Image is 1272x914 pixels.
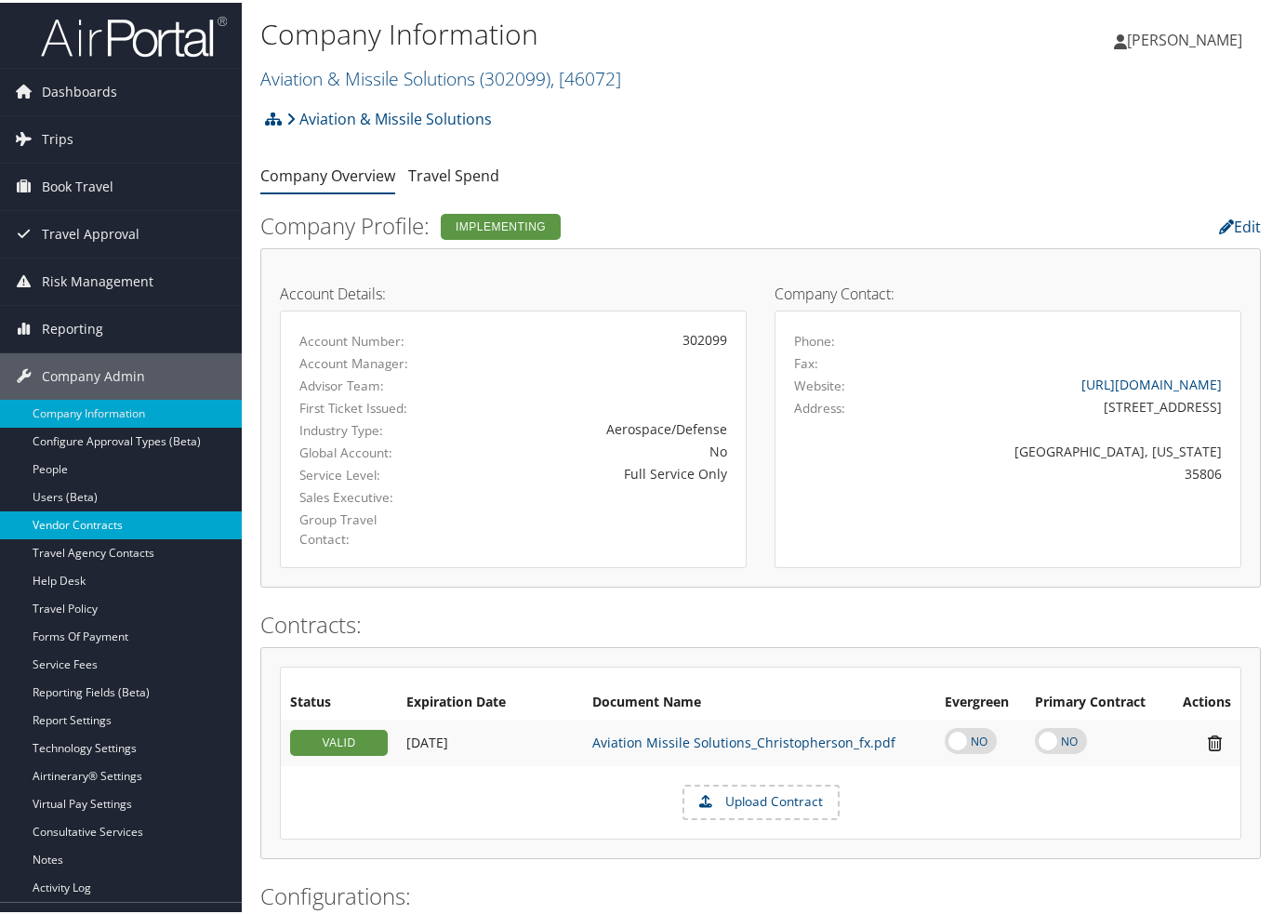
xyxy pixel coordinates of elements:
[1114,9,1261,65] a: [PERSON_NAME]
[908,439,1223,458] div: [GEOGRAPHIC_DATA], [US_STATE]
[451,439,727,458] div: No
[42,256,153,302] span: Risk Management
[260,207,918,239] h2: Company Profile:
[286,98,492,135] a: Aviation & Missile Solutions
[550,63,621,88] span: , [ 46072 ]
[260,606,1261,638] h2: Contracts:
[42,351,145,397] span: Company Admin
[42,208,139,255] span: Travel Approval
[42,66,117,113] span: Dashboards
[908,394,1223,414] div: [STREET_ADDRESS]
[794,374,845,392] label: Website:
[451,461,727,481] div: Full Service Only
[42,161,113,207] span: Book Travel
[935,683,1026,717] th: Evergreen
[441,211,561,237] div: Implementing
[299,329,423,348] label: Account Number:
[260,63,621,88] a: Aviation & Missile Solutions
[408,163,499,183] a: Travel Spend
[794,396,845,415] label: Address:
[1199,731,1231,750] i: Remove Contract
[280,284,747,298] h4: Account Details:
[260,878,1261,909] h2: Configurations:
[794,351,818,370] label: Fax:
[1026,683,1167,717] th: Primary Contract
[397,683,583,717] th: Expiration Date
[592,731,895,748] a: Aviation Missile Solutions_Christopherson_fx.pdf
[299,441,423,459] label: Global Account:
[42,303,103,350] span: Reporting
[299,396,423,415] label: First Ticket Issued:
[1219,214,1261,234] a: Edit
[908,461,1223,481] div: 35806
[299,485,423,504] label: Sales Executive:
[281,683,397,717] th: Status
[299,508,423,546] label: Group Travel Contact:
[1167,683,1240,717] th: Actions
[260,163,395,183] a: Company Overview
[451,417,727,436] div: Aerospace/Defense
[290,727,388,753] div: VALID
[480,63,550,88] span: ( 302099 )
[775,284,1241,298] h4: Company Contact:
[299,418,423,437] label: Industry Type:
[41,12,227,56] img: airportal-logo.png
[583,683,935,717] th: Document Name
[299,374,423,392] label: Advisor Team:
[794,329,835,348] label: Phone:
[1081,373,1222,391] a: [URL][DOMAIN_NAME]
[299,351,423,370] label: Account Manager:
[299,463,423,482] label: Service Level:
[260,12,927,51] h1: Company Information
[451,327,727,347] div: 302099
[684,784,838,815] label: Upload Contract
[1127,27,1242,47] span: [PERSON_NAME]
[406,732,574,748] div: Add/Edit Date
[42,113,73,160] span: Trips
[406,731,448,748] span: [DATE]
